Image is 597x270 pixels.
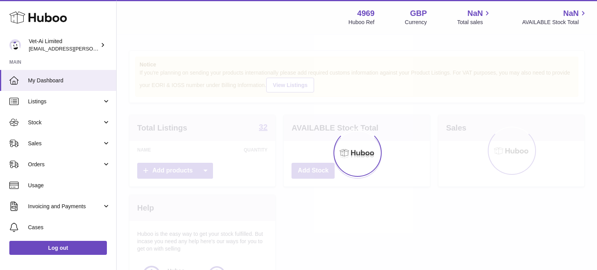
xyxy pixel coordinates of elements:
a: NaN AVAILABLE Stock Total [522,8,588,26]
span: Orders [28,161,102,168]
span: Listings [28,98,102,105]
span: AVAILABLE Stock Total [522,19,588,26]
span: My Dashboard [28,77,110,84]
span: [EMAIL_ADDRESS][PERSON_NAME][DOMAIN_NAME] [29,45,156,52]
span: Invoicing and Payments [28,203,102,210]
strong: 4969 [357,8,375,19]
span: Stock [28,119,102,126]
span: Cases [28,224,110,231]
div: Vet-Ai Limited [29,38,99,52]
img: abbey.fraser-roe@vet-ai.com [9,39,21,51]
a: Log out [9,241,107,255]
a: NaN Total sales [457,8,492,26]
span: Usage [28,182,110,189]
div: Currency [405,19,427,26]
span: NaN [563,8,579,19]
span: NaN [467,8,483,19]
strong: GBP [410,8,427,19]
span: Sales [28,140,102,147]
div: Huboo Ref [349,19,375,26]
span: Total sales [457,19,492,26]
